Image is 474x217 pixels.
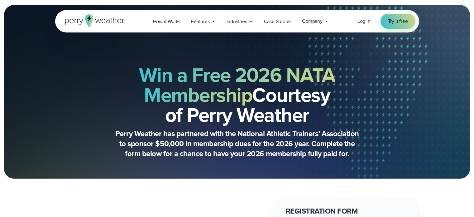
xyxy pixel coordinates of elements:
strong: Win a Free 2026 NATA Membership [139,60,335,110]
span: Case Studies [264,18,292,25]
strong: REGISTRATION FORM [286,205,358,217]
span: Features [191,18,209,25]
span: How it Works [153,18,181,25]
a: How it Works [148,15,186,28]
span: Industries [227,18,247,25]
a: Case Studies [259,15,297,28]
span: Try it free [388,17,408,25]
span: Company [302,17,323,25]
a: Try it free [381,14,415,29]
p: Perry Weather has partnered with the National Athletic Trainers’ Association to sponsor $50,000 i... [113,129,362,159]
a: Log in [357,17,371,25]
h2: Courtesy of Perry Weather [86,65,388,125]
